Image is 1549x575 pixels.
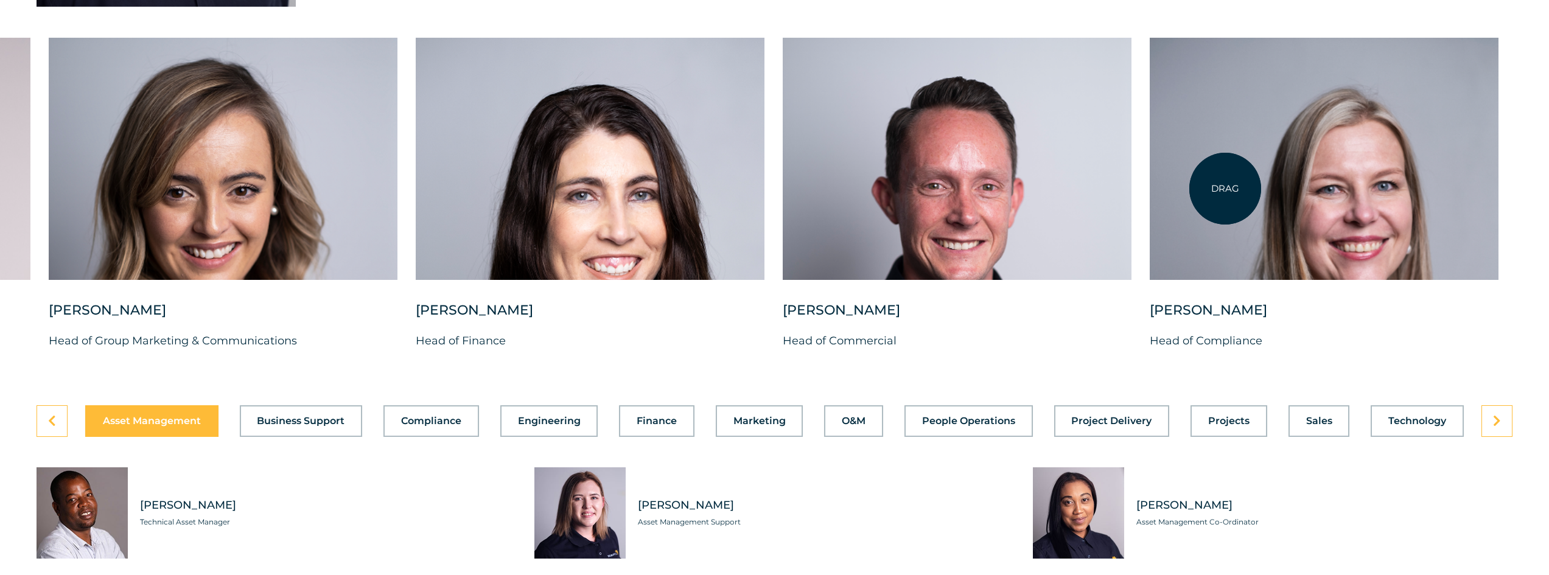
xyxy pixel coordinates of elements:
span: Technical Asset Manager [140,516,516,528]
span: Sales [1306,416,1332,426]
span: Asset Management [103,416,201,426]
span: [PERSON_NAME] [638,498,1014,513]
div: [PERSON_NAME] [783,301,1131,332]
span: Engineering [518,416,581,426]
span: [PERSON_NAME] [1136,498,1512,513]
div: [PERSON_NAME] [1150,301,1498,332]
span: Projects [1208,416,1250,426]
span: Asset Management Support [638,516,1014,528]
span: [PERSON_NAME] [140,498,516,513]
span: People Operations [922,416,1015,426]
p: Head of Finance [416,332,764,350]
span: Business Support [257,416,344,426]
span: Marketing [733,416,786,426]
p: Head of Compliance [1150,332,1498,350]
p: Head of Commercial [783,332,1131,350]
p: Head of Group Marketing & Communications [49,332,397,350]
span: Compliance [401,416,461,426]
span: Project Delivery [1071,416,1152,426]
div: [PERSON_NAME] [49,301,397,332]
div: [PERSON_NAME] [416,301,764,332]
span: Technology [1388,416,1446,426]
span: Finance [637,416,677,426]
span: O&M [842,416,865,426]
span: Asset Management Co-Ordinator [1136,516,1512,528]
